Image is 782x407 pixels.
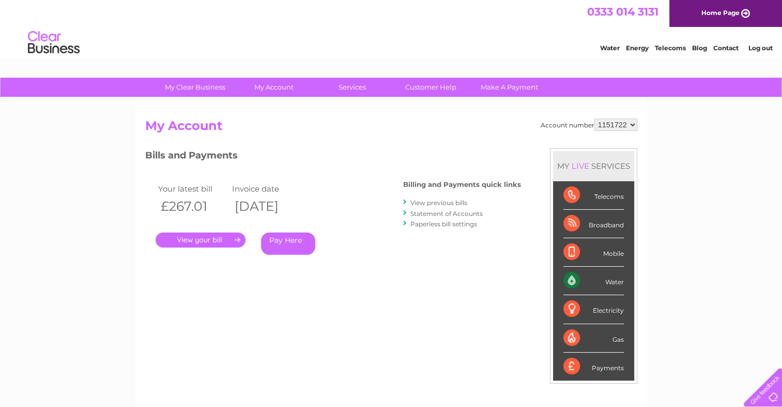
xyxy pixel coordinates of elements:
a: 0333 014 3131 [587,5,658,18]
a: View previous bills [410,199,467,207]
a: . [156,232,246,248]
div: Water [563,267,624,295]
a: Contact [713,44,739,52]
td: Invoice date [229,182,304,196]
div: Telecoms [563,181,624,210]
a: Energy [626,44,649,52]
td: Your latest bill [156,182,230,196]
div: Payments [563,353,624,381]
img: logo.png [27,27,80,59]
h4: Billing and Payments quick links [403,181,521,188]
a: My Account [231,78,316,97]
div: Gas [563,324,624,353]
a: Customer Help [388,78,473,97]
a: Blog [692,44,707,52]
a: Statement of Accounts [410,210,483,217]
div: Mobile [563,238,624,267]
div: Electricity [563,295,624,324]
th: [DATE] [229,196,304,217]
a: Services [310,78,395,97]
a: Telecoms [655,44,686,52]
a: Pay Here [261,232,315,255]
a: My Clear Business [152,78,238,97]
h3: Bills and Payments [145,148,521,166]
a: Paperless bill settings [410,220,477,228]
a: Make A Payment [467,78,552,97]
div: Clear Business is a trading name of Verastar Limited (registered in [GEOGRAPHIC_DATA] No. 3667643... [147,6,636,50]
h2: My Account [145,119,637,138]
div: LIVE [570,161,591,171]
th: £267.01 [156,196,230,217]
a: Log out [748,44,772,52]
a: Water [600,44,620,52]
div: Account number [541,119,637,131]
div: MY SERVICES [553,151,634,181]
div: Broadband [563,210,624,238]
